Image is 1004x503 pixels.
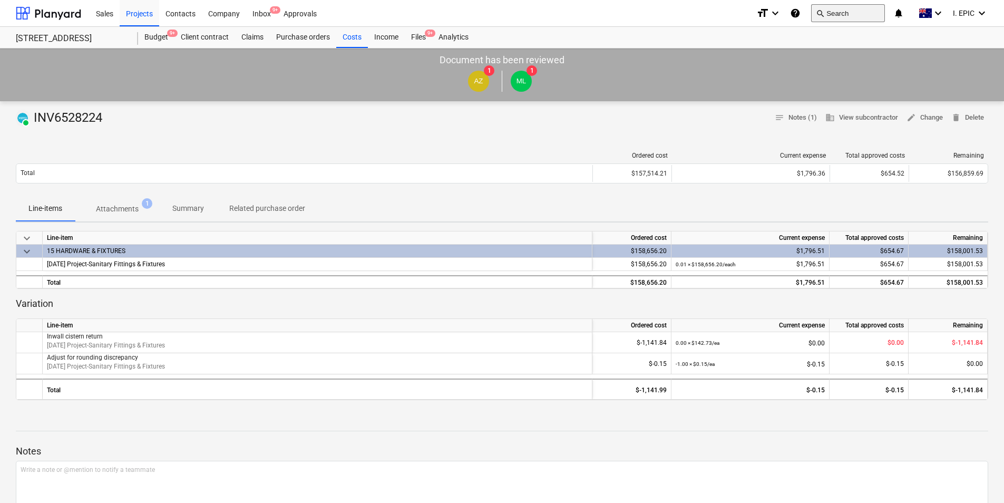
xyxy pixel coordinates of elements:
[47,332,588,341] p: Inwall cistern return
[834,152,905,159] div: Total approved costs
[893,7,904,20] i: notifications
[756,7,769,20] i: format_size
[425,30,435,37] span: 9+
[138,27,174,48] a: Budget9+
[597,276,667,289] div: $158,656.20
[825,112,898,124] span: View subcontractor
[834,332,904,353] div: $0.00
[771,110,821,126] button: Notes (1)
[671,319,830,332] div: Current expense
[405,27,432,48] a: Files9+
[825,113,835,122] span: business
[468,71,489,92] div: Andrew Zheng
[484,65,494,76] span: 1
[834,258,904,271] div: $654.67
[43,379,592,400] div: Total
[21,169,35,178] p: Total
[676,170,825,177] div: $1,796.36
[235,27,270,48] a: Claims
[676,340,719,346] small: 0.00 × $142.73 / ea
[597,380,667,401] div: $-1,141.99
[43,231,592,245] div: Line-item
[834,170,904,177] div: $654.52
[909,319,988,332] div: Remaining
[676,361,715,367] small: -1.00 × $0.15 / ea
[138,27,174,48] div: Budget
[811,4,885,22] button: Search
[270,6,280,14] span: 9+
[676,353,825,375] div: $-0.15
[676,152,826,159] div: Current expense
[474,77,483,85] span: AZ
[21,232,33,245] span: keyboard_arrow_down
[953,9,974,17] span: I. EPIC
[951,113,961,122] span: delete
[229,203,305,214] p: Related purchase order
[834,245,904,258] div: $654.67
[913,152,984,159] div: Remaining
[676,276,825,289] div: $1,796.51
[769,7,782,20] i: keyboard_arrow_down
[368,27,405,48] div: Income
[951,452,1004,503] iframe: Chat Widget
[830,319,909,332] div: Total approved costs
[976,7,988,20] i: keyboard_arrow_down
[432,27,475,48] div: Analytics
[830,231,909,245] div: Total approved costs
[676,332,825,354] div: $0.00
[932,7,944,20] i: keyboard_arrow_down
[516,77,527,85] span: ML
[816,9,824,17] span: search
[676,262,736,267] small: 0.01 × $158,656.20 / each
[909,231,988,245] div: Remaining
[834,353,904,374] div: $-0.15
[172,203,204,214] p: Summary
[913,245,983,258] div: $158,001.53
[527,65,537,76] span: 1
[16,33,125,44] div: [STREET_ADDRESS]
[775,113,784,122] span: notes
[28,203,62,214] p: Line-items
[405,27,432,48] div: Files
[913,353,983,374] div: $0.00
[834,276,904,289] div: $654.67
[671,231,830,245] div: Current expense
[775,112,817,124] span: Notes (1)
[597,152,668,159] div: Ordered cost
[336,27,368,48] a: Costs
[270,27,336,48] a: Purchase orders
[790,7,801,20] i: Knowledge base
[440,54,564,66] p: Document has been reviewed
[597,245,667,258] div: $158,656.20
[913,276,983,289] div: $158,001.53
[676,380,825,401] div: $-0.15
[676,258,825,271] div: $1,796.51
[174,27,235,48] a: Client contract
[906,112,943,124] span: Change
[16,110,30,127] div: Invoice has been synced with Xero and its status is currently PAID
[96,204,139,215] p: Attachments
[597,170,667,177] div: $157,514.21
[47,245,588,257] div: 15 HARDWARE & FIXTURES
[597,258,667,271] div: $158,656.20
[47,342,165,349] span: 3-15-03 Project-Sanitary Fittings & Fixtures
[16,297,988,310] p: Variation
[43,275,592,288] div: Total
[17,113,28,123] img: xero.svg
[906,113,916,122] span: edit
[47,353,588,362] p: Adjust for rounding discrepancy
[167,30,178,37] span: 9+
[913,170,983,177] div: $156,859.69
[47,363,165,370] span: 3-15-03 Project-Sanitary Fittings & Fixtures
[142,198,152,209] span: 1
[676,245,825,258] div: $1,796.51
[592,231,671,245] div: Ordered cost
[947,110,988,126] button: Delete
[47,260,165,268] span: 3-15-03 Project-Sanitary Fittings & Fixtures
[834,380,904,401] div: $-0.15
